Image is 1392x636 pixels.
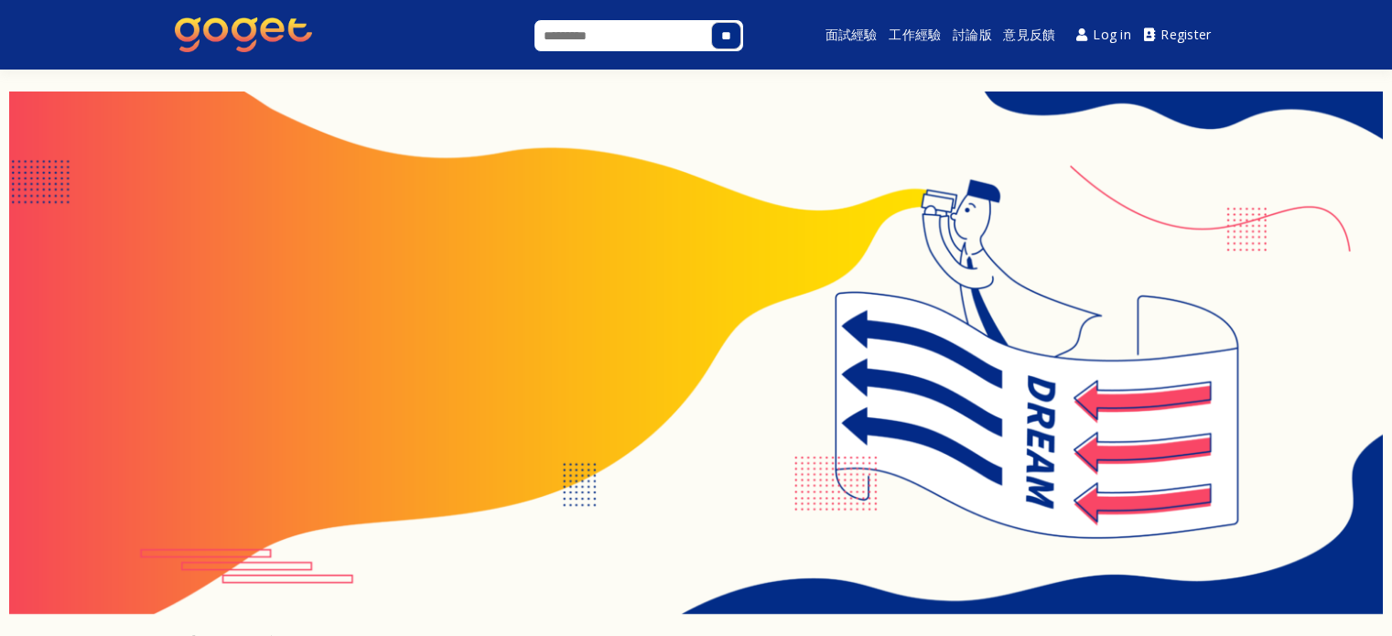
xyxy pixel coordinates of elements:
[1138,15,1218,56] a: Register
[175,17,312,52] img: GoGet
[1001,5,1059,64] a: 意見反饋
[823,5,880,64] a: 面試經驗
[887,5,944,64] a: 工作經驗
[791,5,1217,64] nav: Main menu
[950,5,994,64] a: 討論版
[1070,15,1138,56] a: Log in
